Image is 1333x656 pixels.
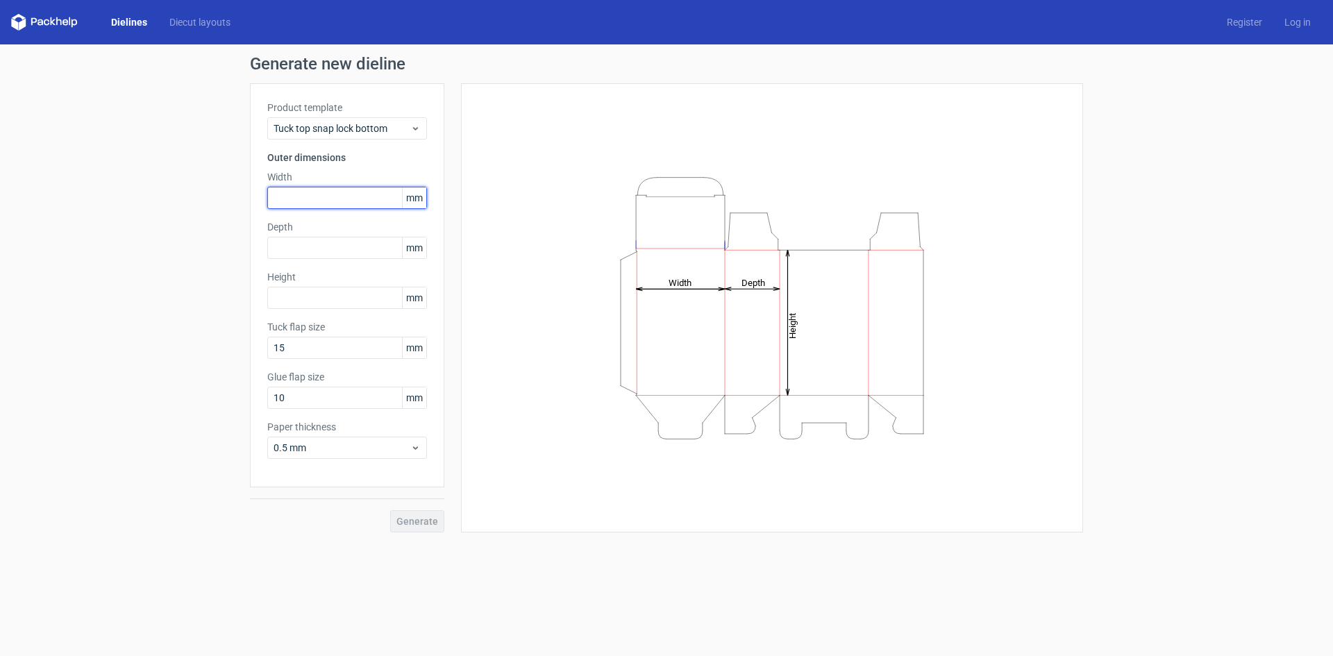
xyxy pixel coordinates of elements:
[274,441,410,455] span: 0.5 mm
[1216,15,1273,29] a: Register
[267,101,427,115] label: Product template
[250,56,1083,72] h1: Generate new dieline
[100,15,158,29] a: Dielines
[1273,15,1322,29] a: Log in
[267,220,427,234] label: Depth
[669,277,691,287] tspan: Width
[402,187,426,208] span: mm
[402,387,426,408] span: mm
[158,15,242,29] a: Diecut layouts
[402,337,426,358] span: mm
[267,151,427,165] h3: Outer dimensions
[267,270,427,284] label: Height
[741,277,765,287] tspan: Depth
[402,287,426,308] span: mm
[267,320,427,334] label: Tuck flap size
[274,121,410,135] span: Tuck top snap lock bottom
[402,237,426,258] span: mm
[267,370,427,384] label: Glue flap size
[267,420,427,434] label: Paper thickness
[267,170,427,184] label: Width
[787,312,798,338] tspan: Height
